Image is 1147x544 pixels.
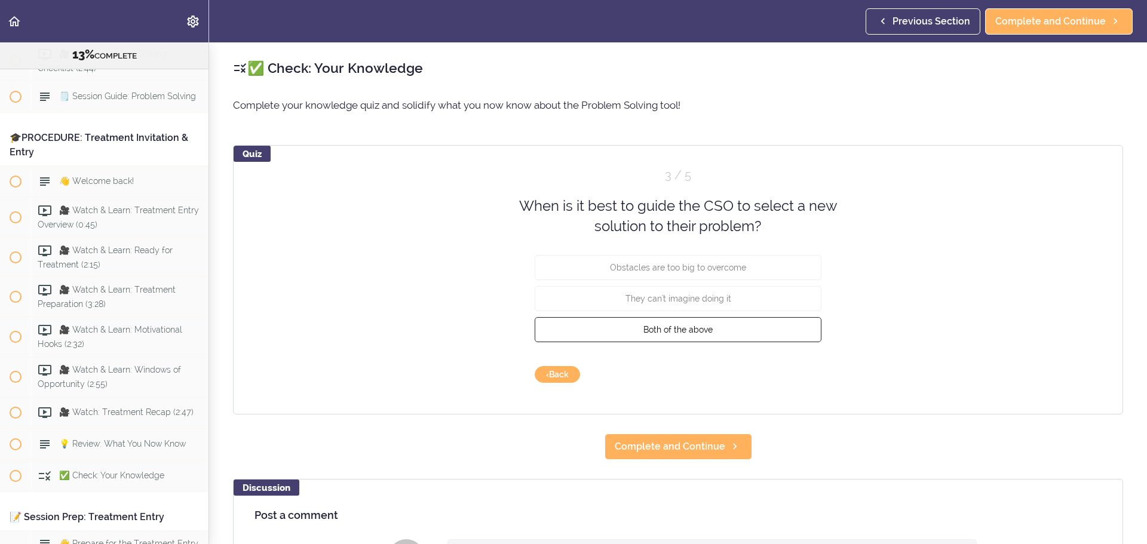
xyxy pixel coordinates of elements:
span: 🎥 Watch & Learn: Treatment Preparation (3:28) [38,285,176,309]
button: go back [535,366,580,383]
span: 🎥 Watch & Learn: Windows of Opportunity (2:55) [38,365,181,389]
span: Previous Section [893,14,970,29]
a: Complete and Continue [605,434,752,460]
div: COMPLETE [15,47,194,63]
span: Complete and Continue [995,14,1106,29]
span: They can't imagine doing it [625,293,731,303]
div: Discussion [234,480,299,496]
span: ✅ Check: Your Knowledge [59,471,164,481]
span: 🎥 Watch & Learn: Treatment Entry Overview (0:45) [38,205,199,229]
span: 🎥 Watch & Learn: Ready for Treatment (2:15) [38,245,173,269]
div: When is it best to guide the CSO to select a new solution to their problem? [505,196,851,237]
span: Obstacles are too big to overcome [610,262,746,272]
h4: Post a comment [254,509,1102,521]
span: Both of the above [643,324,713,334]
span: 13% [72,47,94,62]
span: 💡 Review: What You Now Know [59,439,186,449]
span: 🗒️ Session Guide: Problem Solving [59,91,196,101]
span: 🎥 Watch & Learn: Motivational Hooks (2:32) [38,325,182,349]
span: 🎥 Watch: Treatment Recap (2:47) [59,408,194,417]
button: They can't imagine doing it [535,285,821,311]
button: Obstacles are too big to overcome [535,254,821,279]
h2: ✅ Check: Your Knowledge [233,58,1123,78]
span: 👋 Welcome back! [59,176,134,186]
svg: Settings Menu [186,14,200,29]
div: Question 3 out of 5 [535,167,821,184]
button: Both of the above [535,316,821,342]
p: Complete your knowledge quiz and solidify what you now know about the Problem Solving tool! [233,96,1123,114]
svg: Back to course curriculum [7,14,22,29]
span: Complete and Continue [615,439,725,454]
a: Previous Section [866,8,980,35]
a: Complete and Continue [985,8,1133,35]
div: Quiz [234,146,271,162]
